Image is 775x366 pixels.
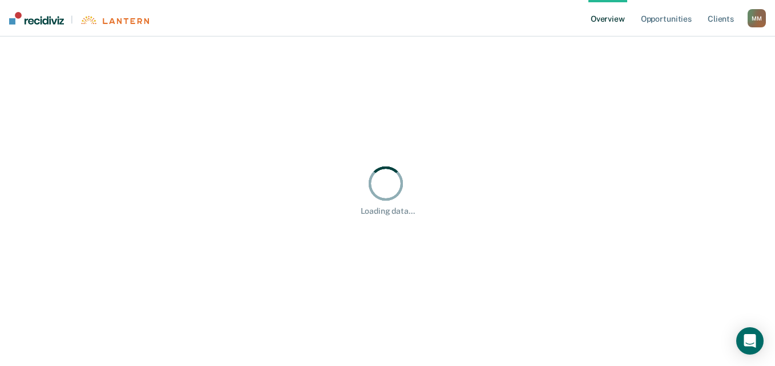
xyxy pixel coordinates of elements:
div: Loading data... [361,206,415,216]
a: | [9,12,149,25]
div: M M [748,9,766,27]
div: Open Intercom Messenger [736,327,764,355]
img: Recidiviz [9,12,64,25]
span: | [64,15,80,25]
img: Lantern [80,16,149,25]
button: MM [748,9,766,27]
